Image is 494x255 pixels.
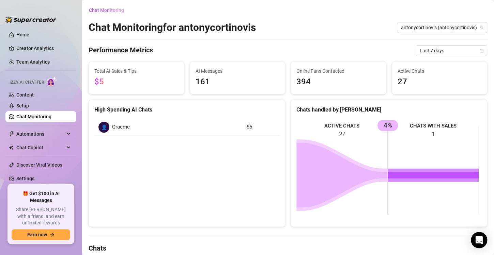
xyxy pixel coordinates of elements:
span: Earn now [27,232,47,237]
h4: Chats [89,243,487,253]
img: logo-BBDzfeDw.svg [5,16,57,23]
div: Chats handled by [PERSON_NAME] [296,105,481,114]
span: Active Chats [398,67,482,75]
a: Chat Monitoring [16,114,51,119]
button: Earn nowarrow-right [12,229,70,240]
a: Team Analytics [16,59,50,65]
div: 👤 [98,122,109,133]
span: 161 [196,75,280,88]
span: Izzy AI Chatter [10,79,44,86]
div: High Spending AI Chats [94,105,279,114]
span: calendar [479,49,483,53]
span: team [479,26,483,30]
span: Chat Copilot [16,142,65,153]
a: Content [16,92,34,98]
span: Chat Monitoring [89,7,124,13]
img: Chat Copilot [9,145,13,150]
span: Total AI Sales & Tips [94,67,179,75]
span: 394 [296,75,381,88]
span: thunderbolt [9,131,14,137]
span: Graeme [112,123,130,131]
div: Open Intercom Messenger [471,232,487,248]
a: Creator Analytics [16,43,71,54]
button: Chat Monitoring [89,5,129,16]
span: Online Fans Contacted [296,67,381,75]
span: 27 [398,75,482,88]
h4: Performance Metrics [89,45,153,56]
img: AI Chatter [47,76,57,86]
a: Discover Viral Videos [16,162,62,168]
article: $5 [246,123,275,131]
span: Share [PERSON_NAME] with a friend, and earn unlimited rewards [12,206,70,226]
span: Automations [16,129,65,139]
span: antonycortinovis (antonycortinovis) [401,22,483,33]
a: Settings [16,176,34,181]
h2: Chat Monitoring for antonycortinovis [89,21,256,34]
span: arrow-right [50,232,55,237]
span: AI Messages [196,67,280,75]
span: Last 7 days [420,46,483,56]
a: Setup [16,103,29,108]
span: 🎁 Get $100 in AI Messages [12,190,70,204]
span: $5 [94,77,104,86]
a: Home [16,32,29,37]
